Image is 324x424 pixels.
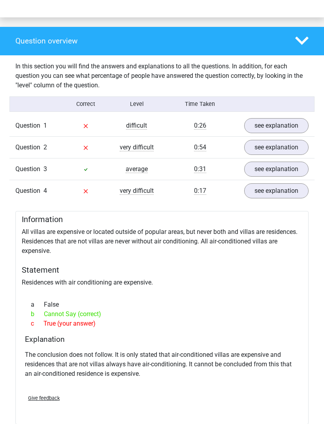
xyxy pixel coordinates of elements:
[22,265,302,275] h5: Statement
[194,165,206,173] span: 0:31
[194,143,206,151] span: 0:54
[126,165,148,173] span: average
[244,140,309,155] a: see explanation
[244,162,309,177] a: see explanation
[9,62,315,90] div: In this section you will find the answers and explanations to all the questions. In addition, for...
[25,319,299,328] div: True (your answer)
[25,300,299,309] div: False
[244,183,309,198] a: see explanation
[43,143,47,151] span: 2
[43,122,47,129] span: 1
[194,122,206,130] span: 0:26
[22,215,302,224] h5: Information
[28,395,60,401] span: Give feedback
[60,100,111,108] div: Correct
[111,100,162,108] div: Level
[162,100,238,108] div: Time Taken
[15,36,283,45] h4: Question overview
[194,187,206,195] span: 0:17
[15,143,43,152] span: Question
[15,186,43,196] span: Question
[120,187,154,195] span: very difficult
[25,350,299,379] p: The conclusion does not follow. It is only stated that air-conditioned villas are expensive and r...
[31,319,43,328] span: c
[15,164,43,174] span: Question
[15,121,43,130] span: Question
[43,165,47,173] span: 3
[244,118,309,133] a: see explanation
[43,187,47,194] span: 4
[126,122,147,130] span: difficult
[25,309,299,319] div: Cannot Say (correct)
[31,300,44,309] span: a
[25,335,299,344] h4: Explanation
[31,309,44,319] span: b
[120,143,154,151] span: very difficult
